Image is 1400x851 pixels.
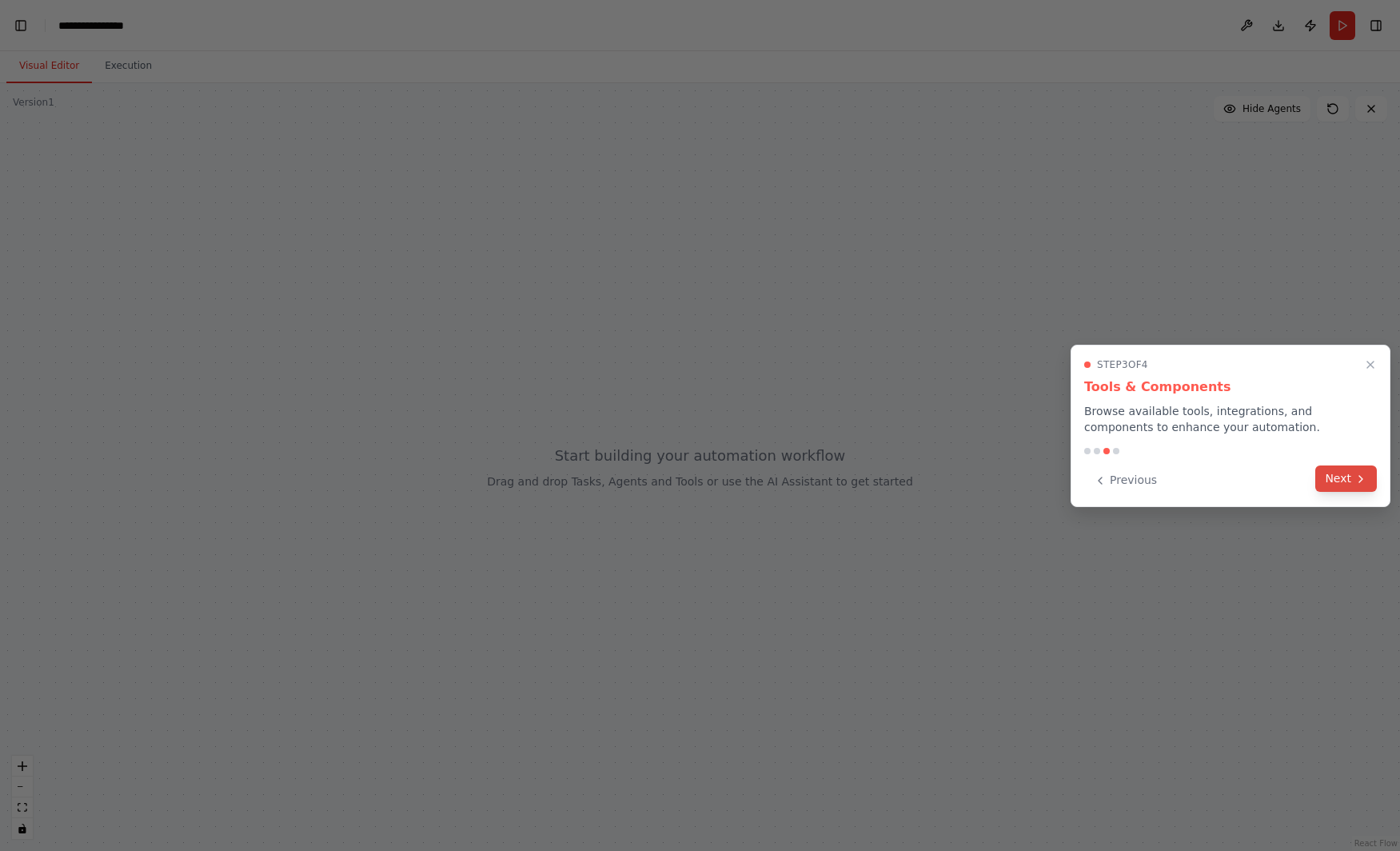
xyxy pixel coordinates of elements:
[10,14,32,37] button: Hide left sidebar
[1361,355,1380,374] button: Close walkthrough
[1084,378,1377,397] h3: Tools & Components
[1097,358,1148,371] span: Step 3 of 4
[1084,467,1167,493] button: Previous
[1315,465,1377,492] button: Next
[1084,403,1377,435] p: Browse available tools, integrations, and components to enhance your automation.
